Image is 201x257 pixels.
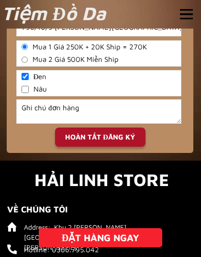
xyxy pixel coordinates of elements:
div: HOÀN TẤT ĐĂNG KÝ [55,132,145,143]
span: Đen [33,71,47,82]
input: Đen [22,73,29,80]
p: VỀ CHÚNG TÔI [7,203,147,216]
input: Mua 2 Giá 500K Miễn Ship [22,57,28,63]
h6: Hotline: 0366.795.042 [24,245,131,256]
span: Mua 1 Giá 250K + 20K Ship = 270K [33,42,147,53]
div: ĐẶT HÀNG NGAY [39,231,162,245]
input: Mua 1 Giá 250K + 20K Ship = 270K [22,44,28,50]
input: Nâu [22,86,29,93]
h6: Address: Khu 2 [PERSON_NAME] [GEOGRAPHIC_DATA], [GEOGRAPHIC_DATA][PERSON_NAME] [24,222,169,252]
h3: HẢI LINH STORE [17,167,187,193]
span: Mua 2 Giá 500K Miễn Ship [33,54,119,65]
span: Nâu [33,84,47,95]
